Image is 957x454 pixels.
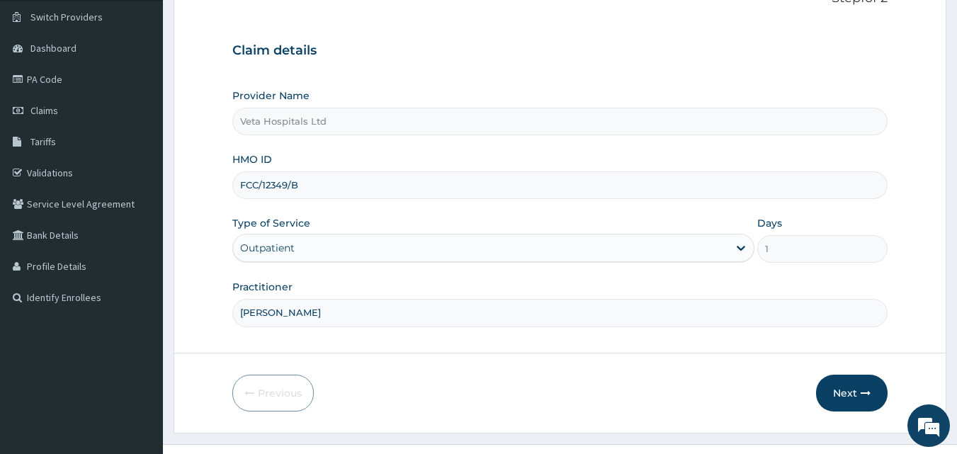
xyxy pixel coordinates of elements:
span: Claims [30,104,58,117]
input: Enter Name [232,299,888,327]
label: Days [757,216,782,230]
button: Next [816,375,888,412]
span: Switch Providers [30,11,103,23]
img: d_794563401_company_1708531726252_794563401 [26,71,57,106]
button: Previous [232,375,314,412]
h3: Claim details [232,43,888,59]
span: Dashboard [30,42,77,55]
label: Type of Service [232,216,310,230]
label: HMO ID [232,152,272,166]
label: Provider Name [232,89,310,103]
label: Practitioner [232,280,293,294]
textarea: Type your message and hit 'Enter' [7,303,270,353]
div: Outpatient [240,241,295,255]
span: We're online! [82,137,196,280]
div: Chat with us now [74,79,238,98]
div: Minimize live chat window [232,7,266,41]
span: Tariffs [30,135,56,148]
input: Enter HMO ID [232,171,888,199]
